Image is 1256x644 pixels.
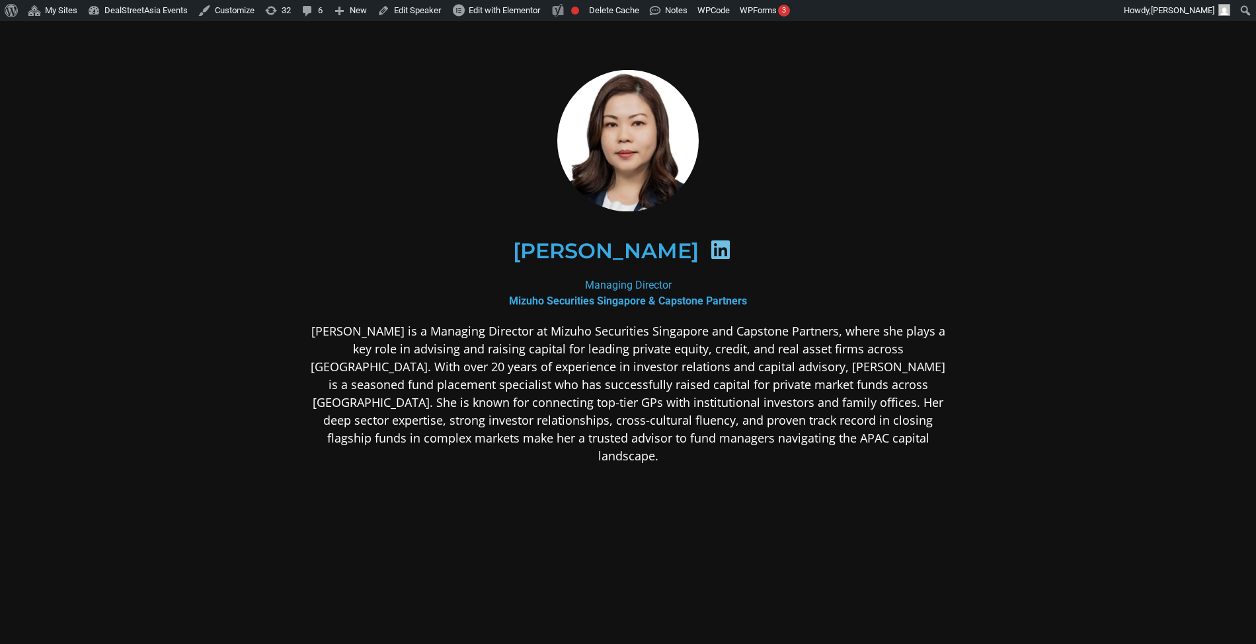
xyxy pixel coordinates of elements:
[571,7,579,15] div: Focus keyphrase not set
[1151,5,1214,15] span: [PERSON_NAME]
[307,322,949,465] p: [PERSON_NAME] is a Managing Director at Mizuho Securities Singapore and Capstone Partners, where ...
[509,295,747,307] b: Mizuho Securities Singapore & Capstone Partners
[469,5,540,15] span: Edit with Elementor
[513,240,699,262] h2: [PERSON_NAME]
[778,5,790,17] div: 3
[307,277,949,309] div: Managing Director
